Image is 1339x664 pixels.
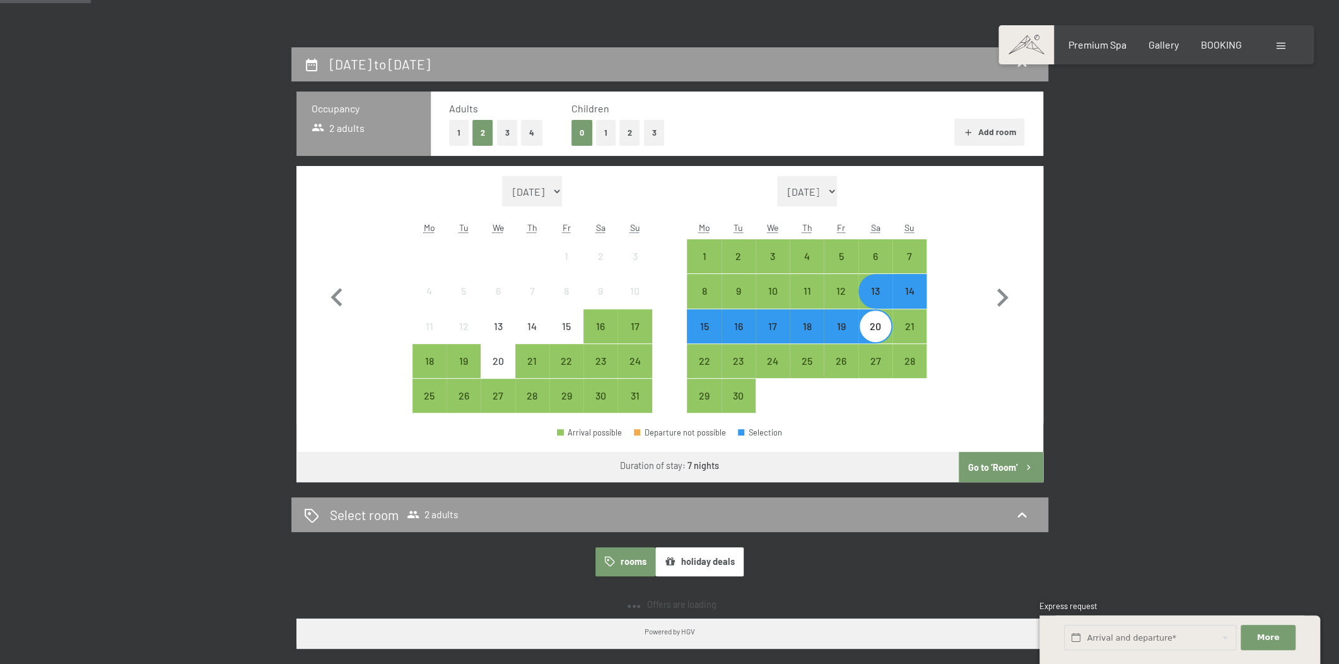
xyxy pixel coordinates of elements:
div: 8 [688,286,720,317]
button: 1 [596,120,616,146]
abbr: Wednesday [492,222,503,233]
div: Sun Sep 07 2025 [892,239,927,273]
div: 25 [791,356,822,388]
div: Arrival possible [722,239,756,273]
div: Fri Aug 08 2025 [549,274,583,308]
div: Sun Aug 31 2025 [617,379,652,413]
button: Go to ‘Room’ [959,452,1043,482]
div: 8 [551,286,582,317]
div: 16 [723,321,754,353]
div: Mon Sep 29 2025 [687,379,721,413]
div: Offers are loading [623,598,716,611]
div: Sun Sep 14 2025 [892,274,927,308]
button: More [1241,625,1295,651]
div: 3 [757,251,788,283]
div: Arrival not possible [481,309,515,343]
div: 13 [482,321,513,353]
div: 22 [688,356,720,388]
span: 2 adults [407,508,459,521]
b: 7 nights [687,460,719,471]
div: 7 [894,251,925,283]
button: 1 [449,120,469,146]
div: 4 [414,286,445,317]
div: Arrival possible [892,274,927,308]
div: Arrival possible [858,239,892,273]
abbr: Wednesday [767,222,778,233]
h2: Select room [330,506,399,524]
div: Selection [738,429,782,437]
div: 17 [619,321,650,353]
div: 16 [585,321,616,353]
div: Wed Sep 10 2025 [756,274,790,308]
div: Arrival possible [756,309,790,343]
div: 15 [688,321,720,353]
div: 13 [860,286,891,317]
button: 2 [619,120,640,146]
div: 23 [585,356,616,388]
div: Sat Aug 02 2025 [583,239,617,273]
abbr: Tuesday [734,222,743,233]
div: Mon Aug 11 2025 [412,309,447,343]
div: 9 [585,286,616,317]
div: Tue Aug 12 2025 [447,309,481,343]
div: Arrival not possible [412,274,447,308]
div: Sun Sep 28 2025 [892,344,927,378]
div: Arrival not possible [481,274,515,308]
div: 5 [448,286,479,317]
div: Thu Sep 25 2025 [790,344,824,378]
div: 27 [860,356,891,388]
div: Arrival not possible [549,309,583,343]
div: Arrival possible [617,309,652,343]
div: Arrival possible [687,274,721,308]
div: Sat Aug 23 2025 [583,344,617,378]
div: 14 [894,286,925,317]
span: Gallery [1149,39,1179,50]
div: 10 [757,286,788,317]
div: Arrival not possible [583,239,617,273]
abbr: Tuesday [459,222,469,233]
button: 2 [472,120,493,146]
div: Sat Aug 09 2025 [583,274,617,308]
a: Premium Spa [1068,39,1126,50]
div: Tue Sep 16 2025 [722,309,756,343]
div: Arrival possible [722,274,756,308]
div: Arrival possible [412,379,447,413]
div: 11 [791,286,822,317]
div: 15 [551,321,582,353]
div: Tue Sep 30 2025 [722,379,756,413]
div: Arrival possible [722,309,756,343]
span: BOOKING [1201,39,1242,50]
div: 6 [482,286,513,317]
div: Arrival possible [549,344,583,378]
button: Add room [954,119,1024,146]
div: 30 [723,391,754,422]
div: 20 [482,356,513,388]
button: rooms [595,547,655,576]
div: Arrival not possible [515,274,549,308]
div: 29 [551,391,582,422]
div: Arrival possible [481,379,515,413]
abbr: Monday [424,222,435,233]
div: 12 [825,286,857,317]
button: Previous month [319,176,355,413]
div: 18 [414,356,445,388]
span: More [1257,632,1280,643]
div: Arrival possible [687,309,721,343]
div: Fri Sep 05 2025 [824,239,858,273]
div: Mon Aug 25 2025 [412,379,447,413]
div: Arrival possible [790,344,824,378]
div: Mon Sep 22 2025 [687,344,721,378]
div: Arrival possible [515,344,549,378]
abbr: Sunday [904,222,915,233]
div: Arrival possible [617,344,652,378]
div: Arrival not possible [515,309,549,343]
div: Mon Sep 15 2025 [687,309,721,343]
div: Arrival possible [412,344,447,378]
div: Thu Sep 04 2025 [790,239,824,273]
div: Arrival not possible [447,309,481,343]
div: 1 [688,251,720,283]
div: 22 [551,356,582,388]
span: Children [571,102,609,114]
div: Fri Aug 01 2025 [549,239,583,273]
